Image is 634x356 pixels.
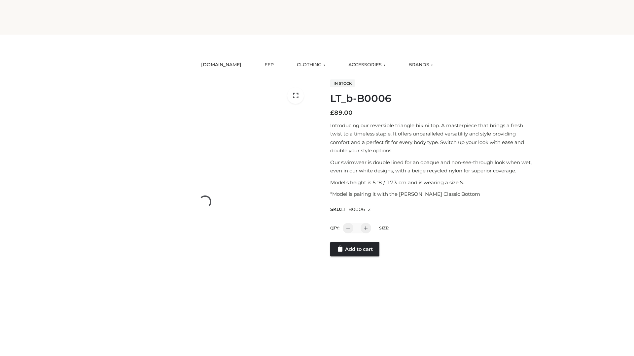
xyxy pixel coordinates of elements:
a: Add to cart [330,242,379,256]
label: QTY: [330,225,339,230]
a: [DOMAIN_NAME] [196,58,246,72]
p: Model’s height is 5 ‘8 / 173 cm and is wearing a size S. [330,178,536,187]
p: Introducing our reversible triangle bikini top. A masterpiece that brings a fresh twist to a time... [330,121,536,155]
p: Our swimwear is double lined for an opaque and non-see-through look when wet, even in our white d... [330,158,536,175]
span: LT_B0006_2 [341,206,371,212]
label: Size: [379,225,389,230]
span: SKU: [330,205,371,213]
span: In stock [330,79,355,87]
a: BRANDS [404,58,438,72]
p: *Model is pairing it with the [PERSON_NAME] Classic Bottom [330,190,536,198]
a: ACCESSORIES [343,58,390,72]
span: £ [330,109,334,116]
a: CLOTHING [292,58,330,72]
h1: LT_b-B0006 [330,93,536,104]
bdi: 89.00 [330,109,353,116]
a: FFP [260,58,279,72]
